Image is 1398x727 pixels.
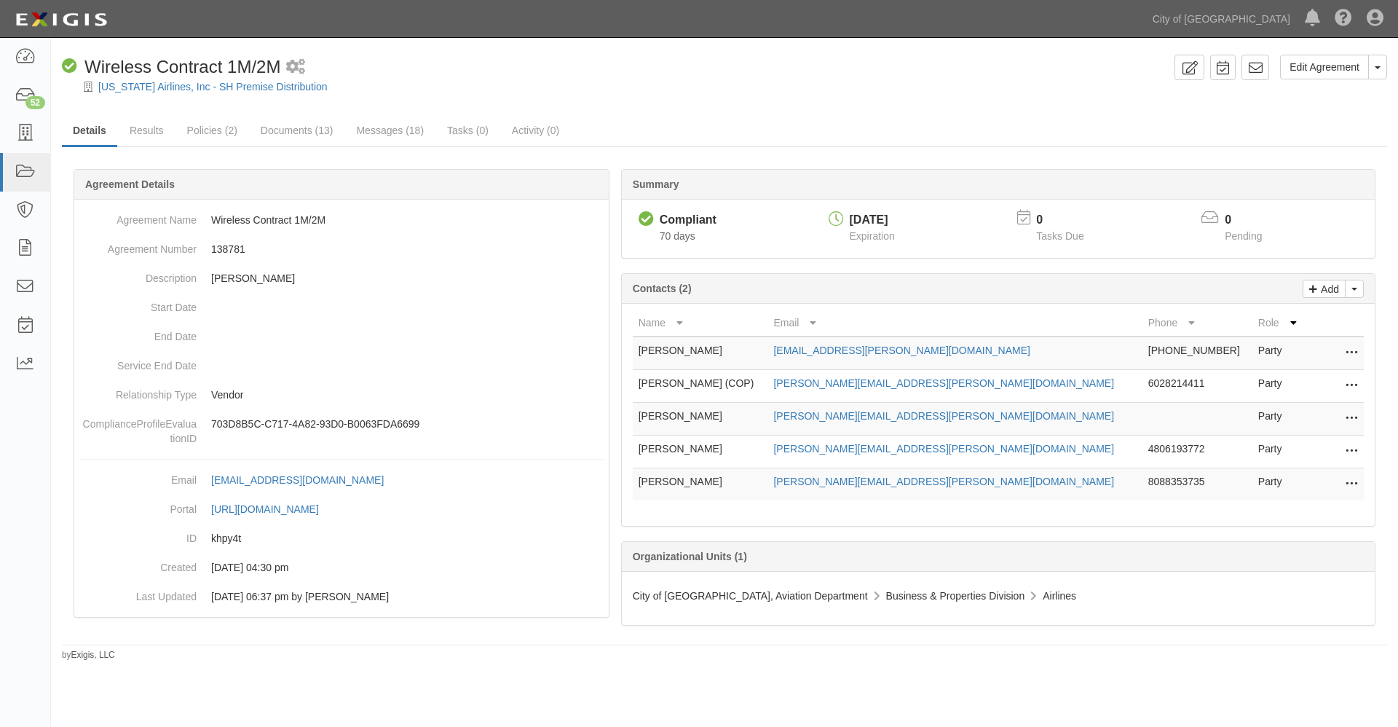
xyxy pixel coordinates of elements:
[345,116,435,145] a: Messages (18)
[633,178,679,190] b: Summary
[11,7,111,33] img: logo-5460c22ac91f19d4615b14bd174203de0afe785f0fc80cf4dbbc73dc1793850b.png
[1252,370,1306,403] td: Party
[773,377,1114,389] a: [PERSON_NAME][EMAIL_ADDRESS][PERSON_NAME][DOMAIN_NAME]
[80,409,197,446] dt: ComplianceProfileEvaluationID
[80,264,197,286] dt: Description
[80,293,197,315] dt: Start Date
[633,337,768,370] td: [PERSON_NAME]
[211,474,400,486] a: [EMAIL_ADDRESS][DOMAIN_NAME]
[1145,4,1298,34] a: City of [GEOGRAPHIC_DATA]
[1142,468,1252,501] td: 8088353735
[85,178,175,190] b: Agreement Details
[886,590,1025,602] span: Business & Properties Division
[1036,212,1102,229] p: 0
[633,468,768,501] td: [PERSON_NAME]
[211,271,603,286] p: [PERSON_NAME]
[1252,310,1306,337] th: Role
[767,310,1142,337] th: Email
[1225,212,1280,229] p: 0
[1303,280,1346,298] a: Add
[62,649,115,661] small: by
[84,57,280,76] span: Wireless Contract 1M/2M
[1225,230,1262,242] span: Pending
[250,116,344,145] a: Documents (13)
[80,322,197,344] dt: End Date
[80,235,603,264] dd: 138781
[1252,337,1306,370] td: Party
[62,59,77,74] i: Compliant
[1142,370,1252,403] td: 6028214411
[660,230,695,242] span: Since 07/01/2025
[80,582,603,611] dd: [DATE] 06:37 pm by [PERSON_NAME]
[633,551,747,562] b: Organizational Units (1)
[1142,337,1252,370] td: [PHONE_NUMBER]
[80,235,197,256] dt: Agreement Number
[633,436,768,468] td: [PERSON_NAME]
[80,553,197,575] dt: Created
[80,351,197,373] dt: Service End Date
[1252,403,1306,436] td: Party
[639,212,654,227] i: Compliant
[633,590,868,602] span: City of [GEOGRAPHIC_DATA], Aviation Department
[1280,55,1369,79] a: Edit Agreement
[80,205,197,227] dt: Agreement Name
[850,212,895,229] div: [DATE]
[211,417,603,431] p: 703D8B5C-C717-4A82-93D0-B0063FDA6699
[1142,436,1252,468] td: 4806193772
[633,370,768,403] td: [PERSON_NAME] (COP)
[633,310,768,337] th: Name
[211,473,384,487] div: [EMAIL_ADDRESS][DOMAIN_NAME]
[436,116,499,145] a: Tasks (0)
[80,380,603,409] dd: Vendor
[80,380,197,402] dt: Relationship Type
[80,524,197,546] dt: ID
[850,230,895,242] span: Expiration
[773,410,1114,422] a: [PERSON_NAME][EMAIL_ADDRESS][PERSON_NAME][DOMAIN_NAME]
[1142,310,1252,337] th: Phone
[80,495,197,516] dt: Portal
[501,116,570,145] a: Activity (0)
[25,96,45,109] div: 52
[62,116,117,147] a: Details
[80,553,603,582] dd: [DATE] 04:30 pm
[773,443,1114,455] a: [PERSON_NAME][EMAIL_ADDRESS][PERSON_NAME][DOMAIN_NAME]
[1252,468,1306,501] td: Party
[1317,280,1339,297] p: Add
[80,205,603,235] dd: Wireless Contract 1M/2M
[98,81,328,93] a: [US_STATE] Airlines, Inc - SH Premise Distribution
[1252,436,1306,468] td: Party
[633,283,692,294] b: Contacts (2)
[633,403,768,436] td: [PERSON_NAME]
[1036,230,1083,242] span: Tasks Due
[286,60,305,75] i: 1 scheduled workflow
[211,503,335,515] a: [URL][DOMAIN_NAME]
[660,212,716,229] div: Compliant
[176,116,248,145] a: Policies (2)
[1335,10,1352,28] i: Help Center - Complianz
[773,345,1030,356] a: [EMAIL_ADDRESS][PERSON_NAME][DOMAIN_NAME]
[80,524,603,553] dd: khpy4t
[71,650,115,660] a: Exigis, LLC
[80,582,197,604] dt: Last Updated
[62,55,280,79] div: Wireless Contract 1M/2M
[1043,590,1076,602] span: Airlines
[80,465,197,487] dt: Email
[773,476,1114,487] a: [PERSON_NAME][EMAIL_ADDRESS][PERSON_NAME][DOMAIN_NAME]
[119,116,175,145] a: Results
